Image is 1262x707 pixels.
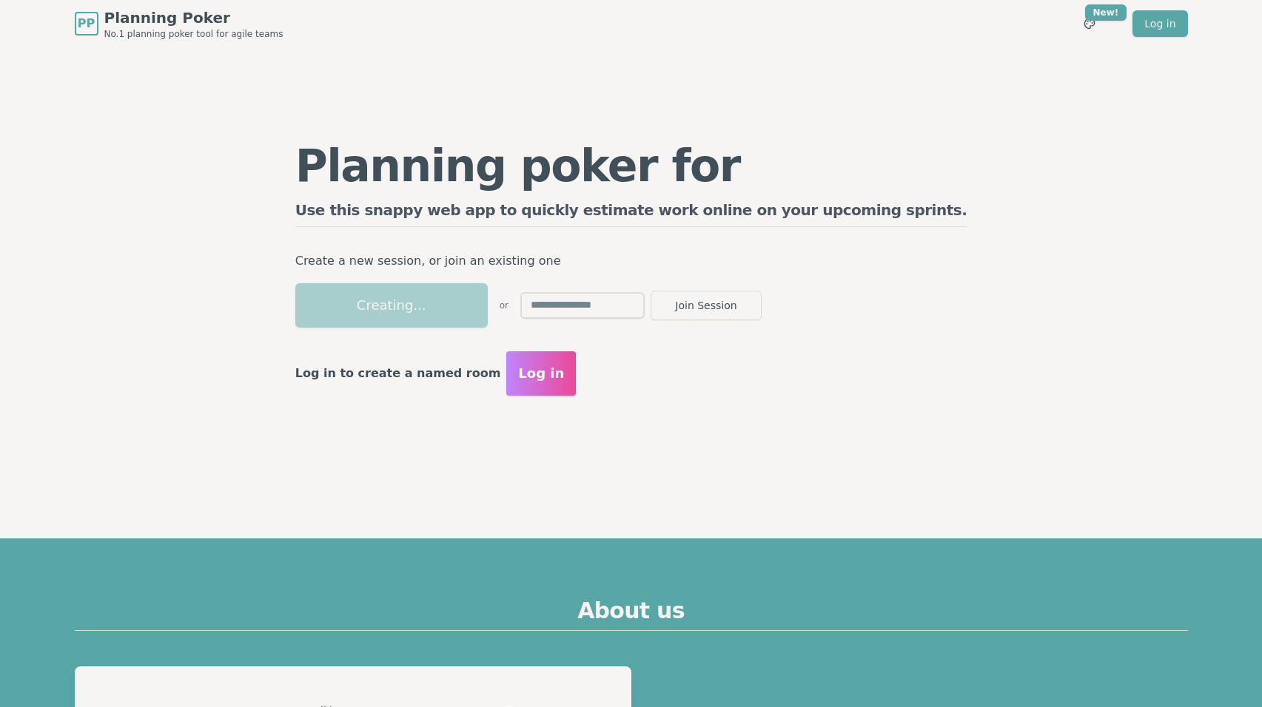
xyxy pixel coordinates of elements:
button: Join Session [651,291,762,320]
a: Log in [1132,10,1187,37]
h2: About us [75,598,1188,631]
p: Log in to create a named room [295,363,501,384]
span: PP [78,15,95,33]
div: New! [1085,4,1127,21]
button: New! [1076,10,1103,37]
button: Log in [506,351,576,396]
h2: Use this snappy web app to quickly estimate work online on your upcoming sprints. [295,200,967,227]
span: Log in [518,363,564,384]
span: or [500,300,509,311]
span: Planning Poker [104,7,283,28]
a: PPPlanning PokerNo.1 planning poker tool for agile teams [75,7,283,40]
span: No.1 planning poker tool for agile teams [104,28,283,40]
p: Create a new session, or join an existing one [295,251,967,271]
h1: Planning poker for [295,143,967,188]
